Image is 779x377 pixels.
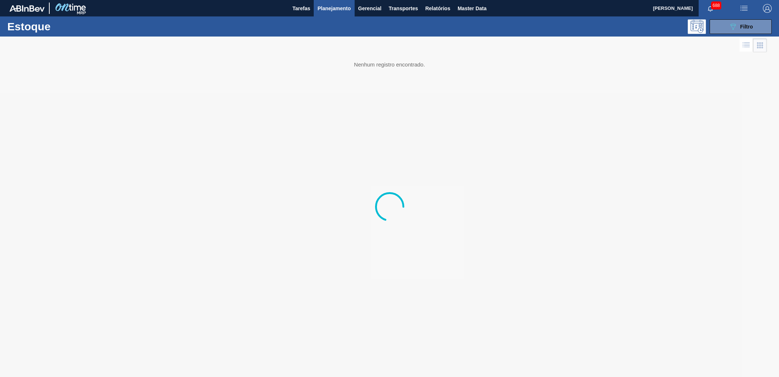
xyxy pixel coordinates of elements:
[293,4,310,13] span: Tarefas
[358,4,382,13] span: Gerencial
[458,4,486,13] span: Master Data
[699,3,722,14] button: Notificações
[425,4,450,13] span: Relatórios
[317,4,351,13] span: Planejamento
[7,22,118,31] h1: Estoque
[763,4,772,13] img: Logout
[740,4,748,13] img: userActions
[389,4,418,13] span: Transportes
[711,1,721,9] span: 688
[710,19,772,34] button: Filtro
[688,19,706,34] div: Pogramando: nenhum usuário selecionado
[740,24,753,30] span: Filtro
[9,5,45,12] img: TNhmsLtSVTkK8tSr43FrP2fwEKptu5GPRR3wAAAABJRU5ErkJggg==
